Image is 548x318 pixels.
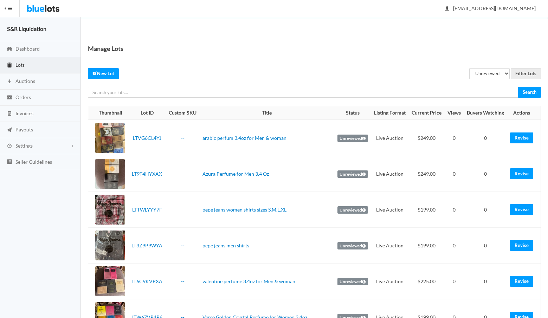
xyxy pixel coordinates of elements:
td: Live Auction [371,192,408,228]
td: 0 [445,264,464,299]
td: 0 [464,192,507,228]
a: LT9T4HYXAX [132,171,162,177]
ion-icon: paper plane [6,127,13,134]
th: Views [445,106,464,120]
td: $199.00 [409,228,445,264]
th: Actions [507,106,541,120]
a: LTTWLYYY7F [132,207,162,213]
ion-icon: speedometer [6,46,13,53]
ion-icon: calculator [6,111,13,117]
ion-icon: list box [6,159,13,166]
input: Filter Lots [511,68,541,79]
a: -- [181,278,185,284]
th: Lot ID [128,106,166,120]
a: pepe jeans women shirts sizes S,M,L,XL [202,207,286,213]
span: Invoices [15,110,33,116]
label: Unreviewed [337,135,368,142]
td: $249.00 [409,120,445,156]
a: LT3Z9P9WYA [131,242,162,248]
label: Unreviewed [337,278,368,286]
a: -- [181,135,185,141]
th: Thumbnail [88,106,128,120]
span: Settings [15,143,33,149]
label: Unreviewed [337,242,368,250]
a: createNew Lot [88,68,119,79]
td: Live Auction [371,228,408,264]
a: arabic perfum 3.4oz for Men & woman [202,135,286,141]
a: Revise [510,168,533,179]
td: $225.00 [409,264,445,299]
input: Search [518,87,541,98]
a: Revise [510,204,533,215]
th: Listing Format [371,106,408,120]
td: Live Auction [371,156,408,192]
a: -- [181,171,185,177]
th: Buyers Watching [464,106,507,120]
span: Dashboard [15,46,40,52]
td: 0 [445,192,464,228]
span: Lots [15,62,25,68]
td: $199.00 [409,192,445,228]
a: LTVG6CL4YJ [133,135,161,141]
td: 0 [445,156,464,192]
span: Seller Guidelines [15,159,52,165]
td: 0 [464,264,507,299]
td: $249.00 [409,156,445,192]
strong: S&R Liquidation [7,25,46,32]
a: pepe jeans men shirts [202,242,249,248]
h1: Manage Lots [88,43,123,54]
a: -- [181,207,185,213]
label: Unreviewed [337,170,368,178]
td: 0 [464,120,507,156]
a: LT6C9KVPXA [131,278,162,284]
span: Payouts [15,126,33,132]
td: 0 [464,228,507,264]
th: Current Price [409,106,445,120]
ion-icon: flash [6,78,13,85]
a: -- [181,242,185,248]
input: Search your lots... [88,87,518,98]
ion-icon: clipboard [6,62,13,69]
ion-icon: cash [6,95,13,101]
td: Live Auction [371,264,408,299]
a: Revise [510,240,533,251]
a: Azura Perfume for Men 3.4 Oz [202,171,269,177]
td: Live Auction [371,120,408,156]
a: Revise [510,132,533,143]
a: Revise [510,276,533,287]
td: 0 [464,156,507,192]
th: Title [200,106,334,120]
ion-icon: person [444,6,451,12]
span: [EMAIL_ADDRESS][DOMAIN_NAME] [445,5,536,11]
th: Custom SKU [166,106,200,120]
a: valentine perfume 3.4oz for Men & woman [202,278,295,284]
th: Status [334,106,371,120]
ion-icon: cog [6,143,13,150]
label: Unreviewed [337,206,368,214]
span: Orders [15,94,31,100]
td: 0 [445,228,464,264]
span: Auctions [15,78,35,84]
ion-icon: create [92,71,97,75]
td: 0 [445,120,464,156]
